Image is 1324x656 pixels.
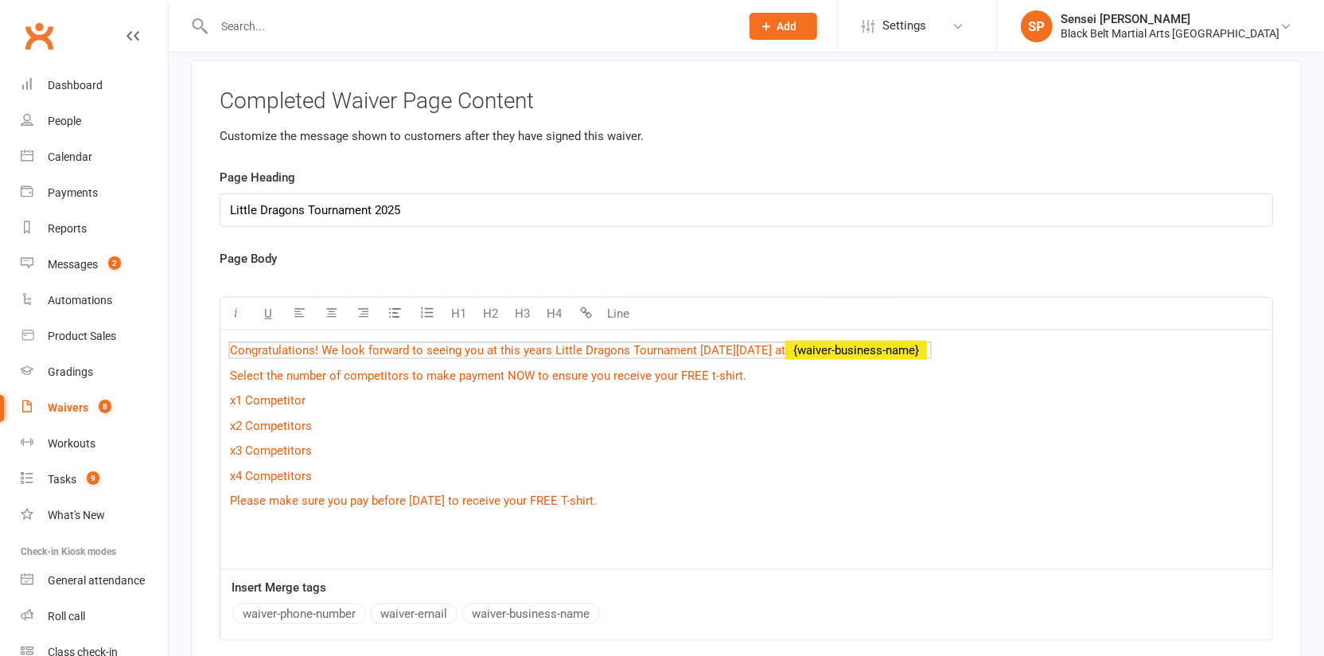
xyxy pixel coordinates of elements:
div: Messages [48,258,98,271]
div: Automations [48,294,112,307]
a: Workouts [21,426,168,462]
span: x3 Competitors [230,443,312,458]
h3: Completed Waiver Page Content [220,89,1273,114]
a: What's New [21,498,168,533]
span: 9 [87,471,99,485]
button: H2 [475,298,507,330]
label: Page Heading [220,168,295,187]
a: Tasks 9 [21,462,168,498]
span: Congratulations! We look forward to seeing you at this years Little Dragons Tournament [DATE][DAT... [230,343,785,357]
div: What's New [48,509,105,521]
a: Calendar [21,139,168,175]
button: waiver-email [370,603,458,624]
input: Search... [209,15,729,37]
a: Gradings [21,354,168,390]
div: Roll call [48,610,85,623]
span: U [264,307,272,321]
a: People [21,103,168,139]
span: x2 Competitors [230,419,312,433]
a: Payments [21,175,168,211]
a: Automations [21,283,168,318]
a: Messages 2 [21,247,168,283]
span: Add [777,20,797,33]
button: H3 [507,298,539,330]
a: Product Sales [21,318,168,354]
span: 8 [99,400,111,413]
button: Add [750,13,817,40]
button: H4 [539,298,570,330]
button: Line [602,298,634,330]
label: Page Body [220,249,277,268]
div: Tasks [48,473,76,486]
a: General attendance kiosk mode [21,563,168,599]
div: Dashboard [48,79,103,92]
a: Waivers 8 [21,390,168,426]
div: Product Sales [48,330,116,342]
button: H1 [443,298,475,330]
div: SP [1021,10,1053,42]
div: Calendar [48,150,92,163]
span: x4 Competitors [230,469,312,483]
button: U [252,298,284,330]
button: waiver-business-name [461,603,600,624]
a: Reports [21,211,168,247]
div: General attendance [48,574,145,587]
p: Customize the message shown to customers after they have signed this waiver. [220,127,1273,146]
span: 2 [108,256,121,270]
button: waiver-phone-number [232,603,366,624]
div: Workouts [48,437,95,450]
a: Dashboard [21,68,168,103]
div: Payments [48,186,98,199]
div: Gradings [48,365,93,378]
span: Settings [882,8,926,44]
a: Roll call [21,599,168,635]
div: Sensei [PERSON_NAME] [1061,12,1279,26]
div: Black Belt Martial Arts [GEOGRAPHIC_DATA] [1061,26,1279,41]
div: Waivers [48,401,88,414]
span: x1 Competitor [230,393,306,408]
div: Reports [48,222,87,235]
span: Select the number of competitors to make payment NOW to ensure you receive your FREE t-shirt. [230,369,746,383]
a: Clubworx [19,16,59,56]
span: Please make sure you pay before [DATE] to receive your FREE T-shirt. [230,494,597,508]
div: People [48,115,81,127]
label: Insert Merge tags [232,578,326,597]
